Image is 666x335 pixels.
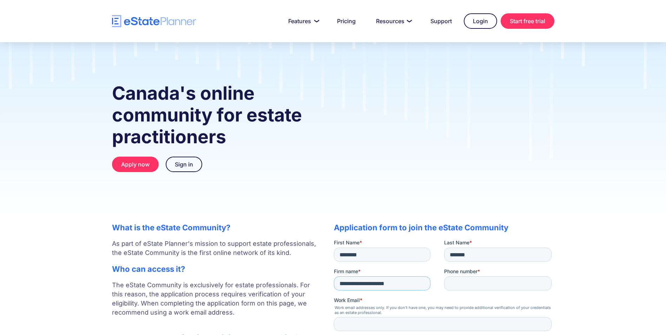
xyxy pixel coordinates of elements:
h2: Who can access it? [112,264,320,274]
a: Start free trial [501,13,554,29]
strong: Canada's online community for estate practitioners [112,82,302,148]
a: Pricing [329,14,364,28]
h2: What is the eState Community? [112,223,320,232]
a: Apply now [112,157,159,172]
a: Features [280,14,325,28]
p: The eState Community is exclusively for estate professionals. For this reason, the application pr... [112,281,320,326]
a: Resources [368,14,418,28]
h2: Application form to join the eState Community [334,223,554,232]
a: home [112,15,196,27]
p: As part of eState Planner's mission to support estate professionals, the eState Community is the ... [112,239,320,257]
a: Login [464,13,497,29]
a: Sign in [166,157,202,172]
a: Support [422,14,460,28]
